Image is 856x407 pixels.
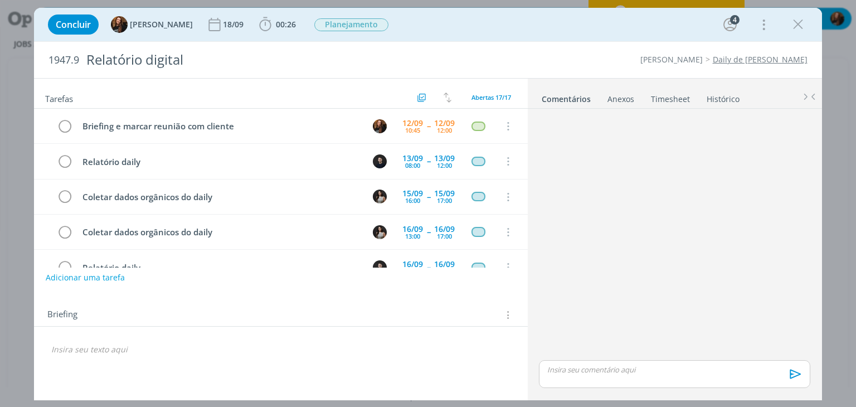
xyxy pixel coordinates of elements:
a: Histórico [706,89,740,105]
div: 4 [730,15,740,25]
a: Timesheet [650,89,690,105]
img: T [111,16,128,33]
div: 17:00 [437,233,452,239]
span: -- [427,157,430,165]
button: C [372,259,388,275]
div: Relatório digital [81,46,487,74]
span: Briefing [47,308,77,322]
span: 00:26 [276,19,296,30]
div: Briefing e marcar reunião com cliente [77,119,362,133]
button: 4 [721,16,739,33]
img: T [373,119,387,133]
img: arrow-down-up.svg [444,93,451,103]
span: -- [427,122,430,130]
div: 16/09 [402,225,423,233]
div: 15/09 [434,190,455,197]
div: 15/09 [402,190,423,197]
div: dialog [34,8,821,400]
div: 10:45 [405,127,420,133]
div: 08:00 [405,162,420,168]
div: 16/09 [434,260,455,268]
div: 12/09 [402,119,423,127]
button: C [372,224,388,240]
span: 1947.9 [48,54,79,66]
img: C [373,225,387,239]
span: -- [427,228,430,236]
div: Relatório daily [77,155,362,169]
div: Anexos [607,94,634,105]
div: 17:00 [437,197,452,203]
button: T [372,118,388,134]
img: C [373,154,387,168]
span: -- [427,193,430,201]
span: Tarefas [45,91,73,104]
div: Coletar dados orgânicos do daily [77,225,362,239]
div: Relatório daily [77,261,362,275]
div: 12:00 [437,162,452,168]
img: C [373,190,387,203]
div: 16/09 [434,225,455,233]
div: 13/09 [434,154,455,162]
span: Planejamento [314,18,388,31]
button: Planejamento [314,18,389,32]
button: C [372,153,388,169]
button: C [372,188,388,205]
a: Comentários [541,89,591,105]
div: 16/09 [402,260,423,268]
img: C [373,260,387,274]
button: Concluir [48,14,99,35]
div: 18/09 [223,21,246,28]
button: T[PERSON_NAME] [111,16,193,33]
button: 00:26 [256,16,299,33]
span: Concluir [56,20,91,29]
div: 13:00 [405,233,420,239]
span: -- [427,263,430,271]
div: Coletar dados orgânicos do daily [77,190,362,204]
div: 12/09 [434,119,455,127]
a: Daily de [PERSON_NAME] [713,54,808,65]
span: Abertas 17/17 [471,93,511,101]
div: 16:00 [405,197,420,203]
a: [PERSON_NAME] [640,54,703,65]
div: 13/09 [402,154,423,162]
span: [PERSON_NAME] [130,21,193,28]
div: 12:00 [437,127,452,133]
button: Adicionar uma tarefa [45,268,125,288]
